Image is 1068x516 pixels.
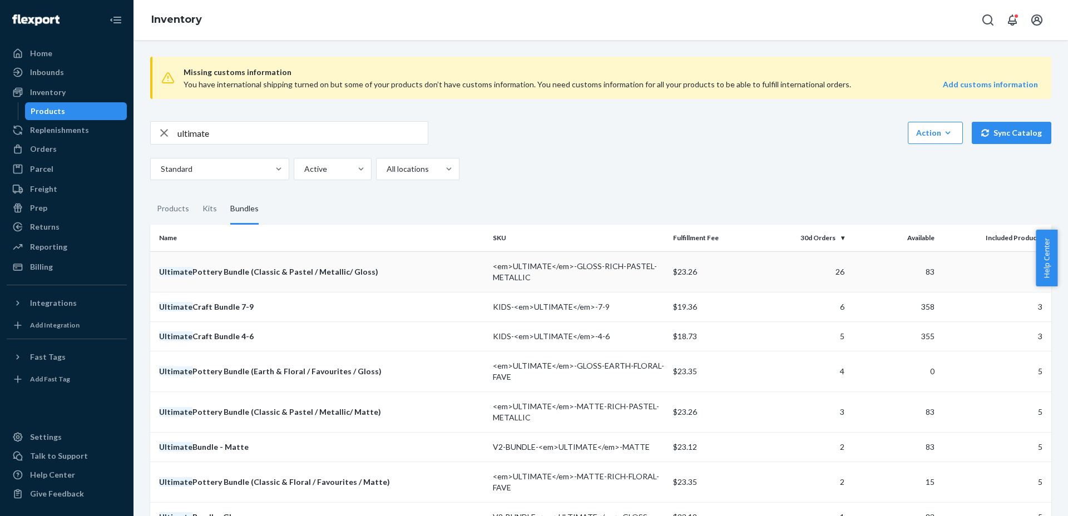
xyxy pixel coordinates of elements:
td: $23.35 [669,462,759,502]
div: Craft Bundle 7-9 [159,301,484,312]
div: Home [30,48,52,59]
a: Reporting [7,238,127,256]
td: 5 [759,321,849,351]
a: Talk to Support [7,447,127,465]
em: Ultimate [159,302,192,311]
button: Action [908,122,963,144]
a: Add Fast Tag [7,370,127,388]
td: 5 [939,432,1052,462]
button: Sync Catalog [972,122,1051,144]
div: Prep [30,202,47,214]
td: 6 [759,292,849,321]
td: 2 [759,462,849,502]
a: Orders [7,140,127,158]
a: Inventory [7,83,127,101]
div: Action [916,127,955,138]
div: Orders [30,143,57,155]
div: Reporting [30,241,67,252]
td: 3 [939,321,1052,351]
button: Integrations [7,294,127,312]
td: 355 [849,321,939,351]
a: Help Center [7,466,127,484]
td: 5 [939,251,1052,292]
td: <em>ULTIMATE</em>-MATTE-RICH-PASTEL-METALLIC [488,391,669,432]
td: 5 [939,391,1052,432]
img: Flexport logo [12,14,60,26]
a: Home [7,44,127,62]
input: Active [303,163,304,175]
td: 5 [939,462,1052,502]
div: Settings [30,431,62,443]
td: $19.36 [669,292,759,321]
button: Open Search Box [977,9,999,31]
div: Returns [30,221,60,232]
input: Standard [160,163,161,175]
a: Add customs information [943,79,1038,90]
div: Integrations [30,297,77,309]
td: $23.35 [669,351,759,391]
td: V2-BUNDLE-<em>ULTIMATE</em>-MATTE [488,432,669,462]
a: Inbounds [7,63,127,81]
td: 83 [849,432,939,462]
td: 83 [849,391,939,432]
div: Inventory [30,87,66,98]
td: <em>ULTIMATE</em>-MATTE-RICH-FLORAL-FAVE [488,462,669,502]
button: Give Feedback [7,485,127,503]
div: Inbounds [30,67,64,78]
td: $23.26 [669,251,759,292]
td: KIDS-<em>ULTIMATE</em>-4-6 [488,321,669,351]
div: Replenishments [30,125,89,136]
div: Give Feedback [30,488,84,499]
em: Ultimate [159,477,192,487]
em: Ultimate [159,366,192,376]
td: <em>ULTIMATE</em>-GLOSS-RICH-PASTEL-METALLIC [488,251,669,292]
div: You have international shipping turned on but some of your products don’t have customs informatio... [184,79,867,90]
td: <em>ULTIMATE</em>-GLOSS-EARTH-FLORAL-FAVE [488,351,669,391]
button: Close Navigation [105,9,127,31]
ol: breadcrumbs [142,4,211,36]
a: Inventory [151,13,202,26]
th: SKU [488,225,669,251]
a: Returns [7,218,127,236]
div: Pottery Bundle (Classic & Floral / Favourites / Matte) [159,477,484,488]
div: Products [31,106,65,117]
em: Ultimate [159,407,192,416]
div: Add Fast Tag [30,374,70,384]
div: Help Center [30,469,75,480]
div: Parcel [30,163,53,175]
td: 15 [849,462,939,502]
a: Settings [7,428,127,446]
a: Add Integration [7,316,127,334]
th: Fulfillment Fee [669,225,759,251]
input: All locations [385,163,387,175]
td: 83 [849,251,939,292]
th: Name [150,225,488,251]
td: 26 [759,251,849,292]
a: Prep [7,199,127,217]
td: 4 [759,351,849,391]
td: 3 [759,391,849,432]
a: Freight [7,180,127,198]
td: 358 [849,292,939,321]
div: Talk to Support [30,450,88,462]
div: Add Integration [30,320,80,330]
th: Included Products [939,225,1052,251]
em: Ultimate [159,267,192,276]
a: Products [25,102,127,120]
em: Ultimate [159,442,192,451]
div: Products [157,193,189,225]
td: KIDS-<em>ULTIMATE</em>-7-9 [488,292,669,321]
a: Parcel [7,160,127,178]
th: Available [849,225,939,251]
strong: Add customs information [943,80,1038,89]
button: Help Center [1036,230,1057,286]
div: Fast Tags [30,351,66,363]
div: Bundles [230,193,259,225]
div: Bundle - Matte [159,441,484,453]
td: $18.73 [669,321,759,351]
div: Pottery Bundle (Earth & Floral / Favourites / Gloss) [159,366,484,377]
div: Billing [30,261,53,272]
div: Freight [30,183,57,195]
em: Ultimate [159,331,192,341]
